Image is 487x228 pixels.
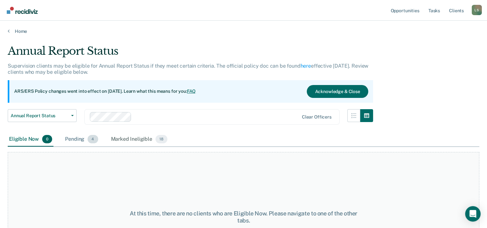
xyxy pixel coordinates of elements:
button: Acknowledge & Close [307,85,368,98]
div: Marked Ineligible18 [110,132,169,147]
a: FAQ [187,89,196,94]
div: Open Intercom Messenger [465,206,481,222]
div: At this time, there are no clients who are Eligible Now. Please navigate to one of the other tabs. [126,210,361,224]
button: Annual Report Status [8,109,77,122]
p: Supervision clients may be eligible for Annual Report Status if they meet certain criteria. The o... [8,63,368,75]
div: L S [472,5,482,15]
div: Clear officers [302,114,332,120]
div: Eligible Now0 [8,132,53,147]
span: Annual Report Status [11,113,69,119]
div: Annual Report Status [8,44,373,63]
span: 18 [155,135,167,143]
a: here [301,63,311,69]
a: Home [8,28,479,34]
img: Recidiviz [7,7,38,14]
div: Pending4 [64,132,99,147]
button: Profile dropdown button [472,5,482,15]
span: 4 [88,135,98,143]
span: 0 [42,135,52,143]
p: ARS/ERS Policy changes went into effect on [DATE]. Learn what this means for you: [14,88,196,95]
